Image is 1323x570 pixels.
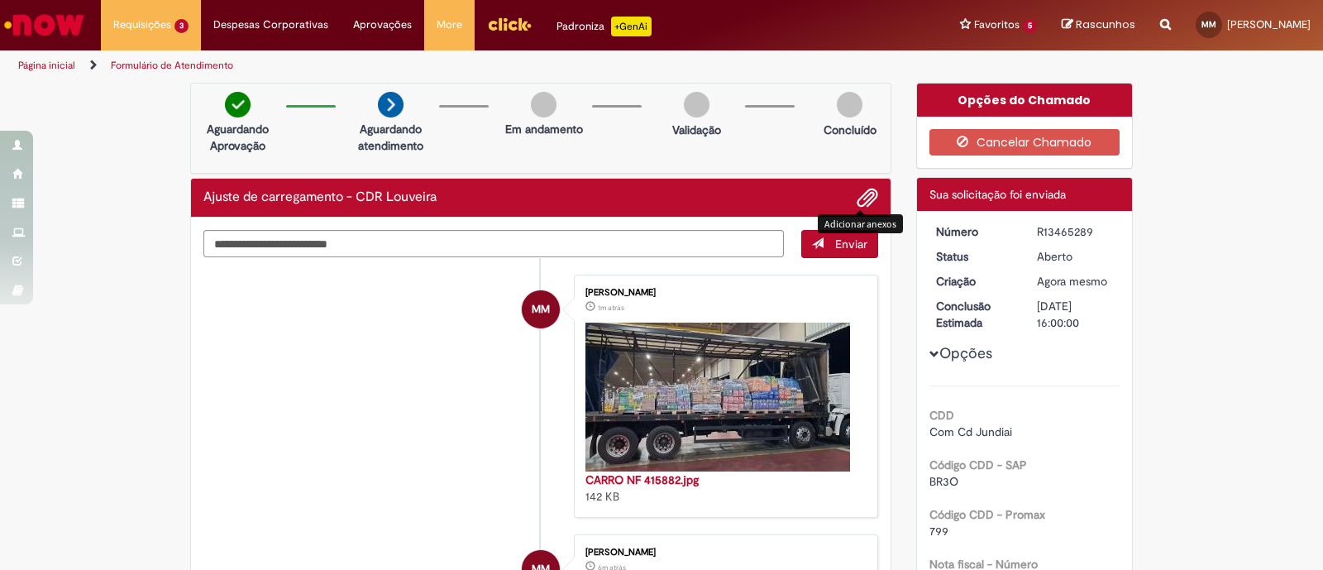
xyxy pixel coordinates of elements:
img: img-circle-grey.png [531,92,556,117]
b: Código CDD - Promax [929,507,1045,522]
div: Padroniza [556,17,652,36]
img: img-circle-grey.png [837,92,862,117]
p: Validação [672,122,721,138]
img: img-circle-grey.png [684,92,709,117]
div: Aberto [1037,248,1114,265]
div: [PERSON_NAME] [585,288,861,298]
dt: Criação [924,273,1025,290]
img: arrow-next.png [378,92,404,117]
button: Adicionar anexos [857,187,878,208]
span: Requisições [113,17,171,33]
span: 799 [929,524,948,539]
span: 3 [174,19,189,33]
span: Com Cd Jundiai [929,424,1012,439]
b: Código CDD - SAP [929,457,1027,472]
button: Cancelar Chamado [929,129,1120,156]
img: click_logo_yellow_360x200.png [487,12,532,36]
span: Aprovações [353,17,412,33]
div: [PERSON_NAME] [585,548,861,558]
p: Concluído [824,122,876,138]
div: R13465289 [1037,223,1114,240]
a: Formulário de Atendimento [111,59,233,72]
div: 30/08/2025 19:53:02 [1037,273,1114,290]
span: Rascunhos [1076,17,1135,32]
dt: Conclusão Estimada [924,298,1025,331]
span: BR3O [929,474,958,489]
a: Página inicial [18,59,75,72]
span: 5 [1023,19,1037,33]
span: MM [532,290,550,329]
ul: Trilhas de página [12,50,870,81]
dt: Status [924,248,1025,265]
img: ServiceNow [2,8,87,41]
img: check-circle-green.png [225,92,251,117]
dt: Número [924,223,1025,240]
p: Aguardando Aprovação [198,121,278,154]
a: Rascunhos [1062,17,1135,33]
p: +GenAi [611,17,652,36]
span: Enviar [835,237,867,251]
p: Em andamento [505,121,583,137]
span: Favoritos [974,17,1020,33]
h2: Ajuste de carregamento - CDR Louveira Histórico de tíquete [203,190,437,205]
span: [PERSON_NAME] [1227,17,1311,31]
b: CDD [929,408,954,423]
a: CARRO NF 415882.jpg [585,472,699,487]
div: Adicionar anexos [818,214,903,233]
span: MM [1201,19,1216,30]
span: Agora mesmo [1037,274,1107,289]
div: Opções do Chamado [917,84,1133,117]
span: Sua solicitação foi enviada [929,187,1066,202]
p: Aguardando atendimento [351,121,431,154]
time: 30/08/2025 19:53:02 [1037,274,1107,289]
textarea: Digite sua mensagem aqui... [203,230,784,258]
div: [DATE] 16:00:00 [1037,298,1114,331]
button: Enviar [801,230,878,258]
div: 142 KB [585,472,861,505]
div: Mariana Cicconi Murillo [522,290,560,328]
span: More [437,17,462,33]
span: Despesas Corporativas [213,17,328,33]
span: 1m atrás [598,303,624,313]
